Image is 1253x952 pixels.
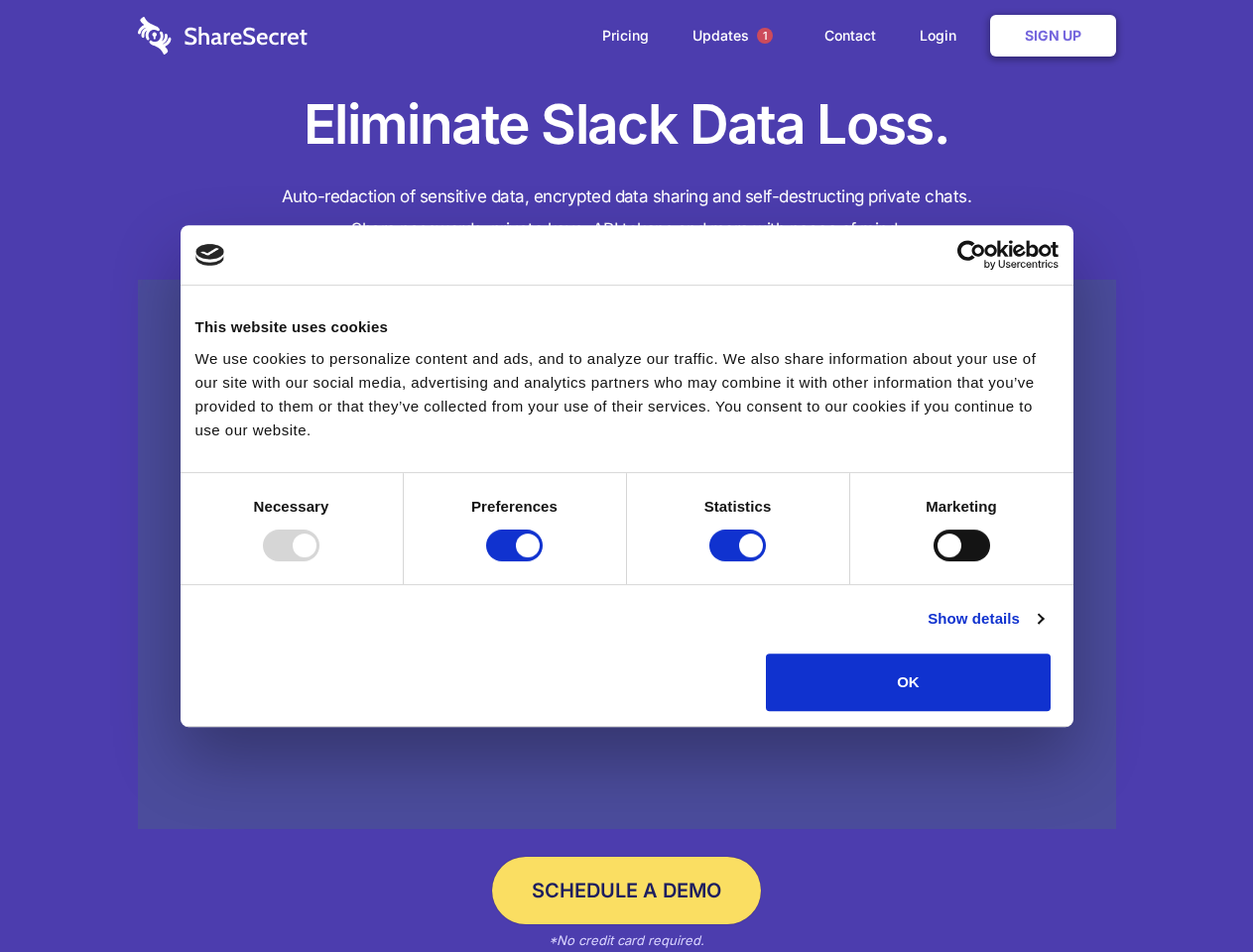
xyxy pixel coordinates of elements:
h1: Eliminate Slack Data Loss. [138,89,1116,161]
div: This website uses cookies [195,315,1059,339]
strong: Preferences [471,498,558,515]
a: Login [900,5,986,66]
strong: Statistics [704,498,772,515]
em: *No credit card required. [549,932,704,948]
a: Contact [805,5,896,66]
a: Sign Up [990,15,1116,57]
strong: Necessary [254,498,329,515]
img: logo [195,244,225,266]
div: We use cookies to personalize content and ads, and to analyze our traffic. We also share informat... [195,347,1059,442]
a: Usercentrics Cookiebot - opens in a new window [885,240,1059,270]
strong: Marketing [926,498,997,515]
h4: Auto-redaction of sensitive data, encrypted data sharing and self-destructing private chats. Shar... [138,180,1116,246]
a: Show details [928,607,1043,631]
a: Pricing [582,5,669,66]
button: OK [766,654,1051,711]
span: 1 [757,28,773,44]
a: Wistia video thumbnail [138,280,1116,830]
a: Schedule a Demo [492,857,761,924]
img: logo-wordmark-white-trans-d4663122ce5f474addd5e946df7df03e33cb6a1c49d2221995e7729f52c070b2.svg [138,17,308,55]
